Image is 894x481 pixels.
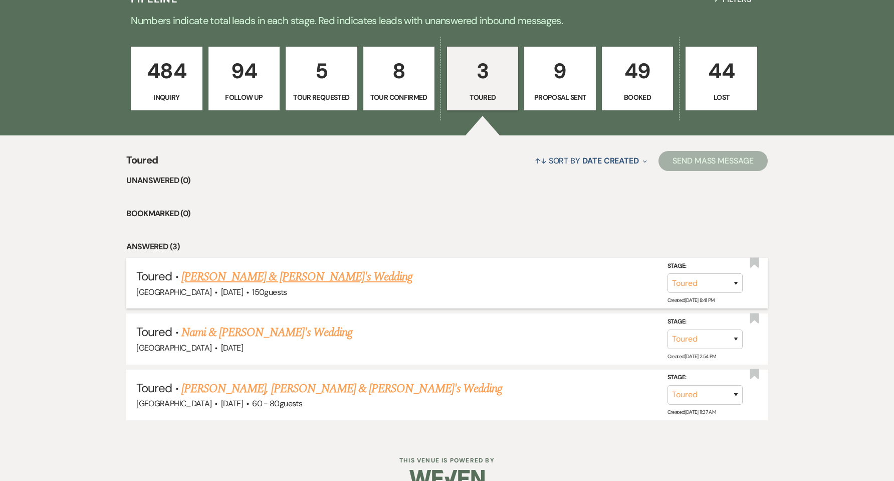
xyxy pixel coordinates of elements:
span: 60 - 80 guests [252,398,302,409]
label: Stage: [667,316,743,328]
a: 9Proposal Sent [524,47,595,111]
p: 94 [215,54,273,88]
a: 49Booked [602,47,673,111]
button: Send Mass Message [658,151,768,171]
span: [GEOGRAPHIC_DATA] [136,287,211,297]
a: 44Lost [686,47,757,111]
a: 484Inquiry [131,47,202,111]
p: Proposal Sent [531,92,589,103]
p: Inquiry [137,92,195,103]
p: Booked [608,92,666,103]
span: Created: [DATE] 2:54 PM [667,353,716,360]
span: Toured [126,152,158,174]
li: Answered (3) [126,240,767,253]
span: ↑↓ [535,155,547,166]
p: Tour Confirmed [370,92,428,103]
span: Toured [136,324,172,340]
p: 49 [608,54,666,88]
span: 150 guests [252,287,287,297]
a: Nami & [PERSON_NAME]'s Wedding [181,324,352,342]
a: 94Follow Up [208,47,280,111]
span: Date Created [582,155,639,166]
p: 5 [292,54,350,88]
label: Stage: [667,261,743,272]
span: Created: [DATE] 11:37 AM [667,409,716,415]
p: Numbers indicate total leads in each stage. Red indicates leads with unanswered inbound messages. [86,13,808,29]
p: 9 [531,54,589,88]
a: 5Tour Requested [286,47,357,111]
span: [DATE] [221,343,243,353]
span: [GEOGRAPHIC_DATA] [136,343,211,353]
p: 44 [692,54,750,88]
li: Unanswered (0) [126,174,767,187]
li: Bookmarked (0) [126,207,767,220]
span: [DATE] [221,398,243,409]
a: 3Toured [447,47,518,111]
p: 8 [370,54,428,88]
span: [GEOGRAPHIC_DATA] [136,398,211,409]
p: Lost [692,92,750,103]
a: 8Tour Confirmed [363,47,434,111]
span: Toured [136,268,172,284]
label: Stage: [667,372,743,383]
span: Toured [136,380,172,396]
span: [DATE] [221,287,243,297]
button: Sort By Date Created [531,147,651,174]
p: 3 [454,54,512,88]
a: [PERSON_NAME], [PERSON_NAME] & [PERSON_NAME]'s Wedding [181,380,502,398]
p: Toured [454,92,512,103]
p: Tour Requested [292,92,350,103]
p: 484 [137,54,195,88]
a: [PERSON_NAME] & [PERSON_NAME]'s Wedding [181,268,413,286]
p: Follow Up [215,92,273,103]
span: Created: [DATE] 8:41 PM [667,297,715,303]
